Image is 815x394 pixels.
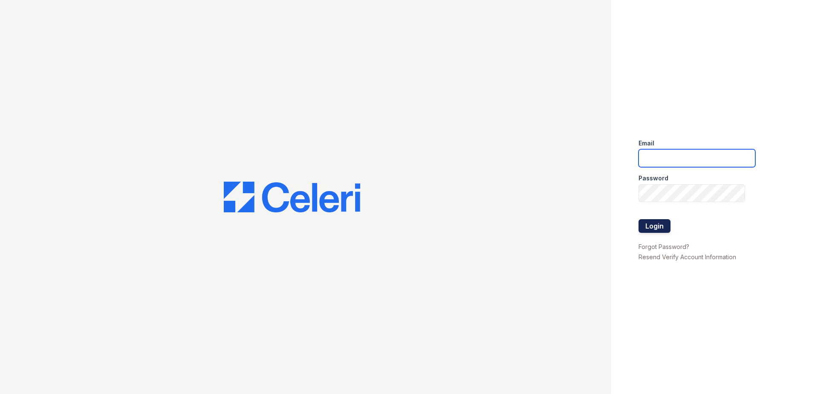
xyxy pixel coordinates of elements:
a: Forgot Password? [639,243,689,250]
label: Email [639,139,654,148]
a: Resend Verify Account Information [639,253,736,261]
label: Password [639,174,668,183]
img: CE_Logo_Blue-a8612792a0a2168367f1c8372b55b34899dd931a85d93a1a3d3e32e68fde9ad4.png [224,182,360,212]
button: Login [639,219,670,233]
